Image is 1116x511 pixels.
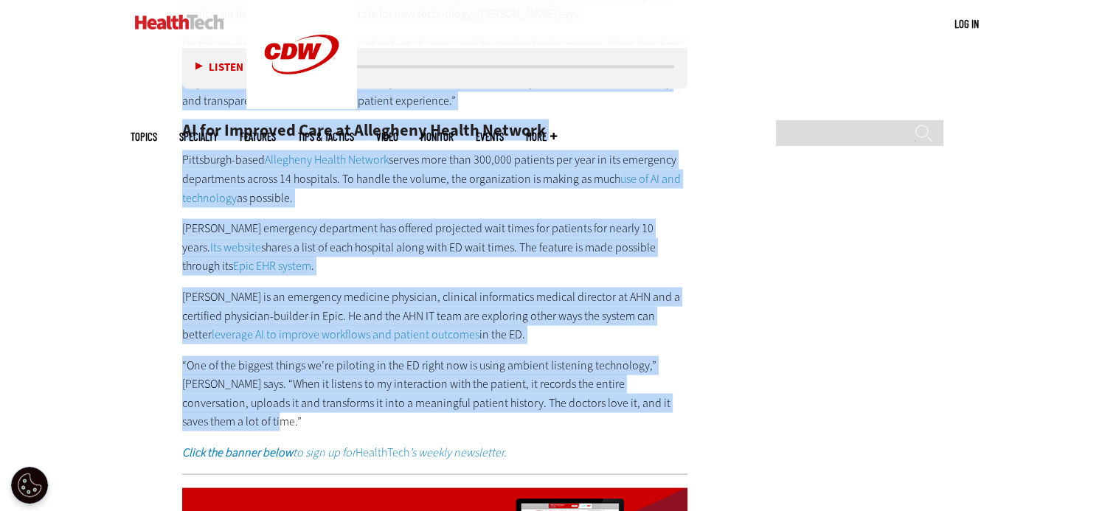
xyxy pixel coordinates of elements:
[182,445,293,460] strong: Click the banner below
[182,356,688,431] p: “One of the biggest things we’re piloting in the ED right now is using ambient listening technolo...
[376,131,398,142] a: Video
[246,97,357,113] a: CDW
[233,258,311,274] a: Epic EHR system
[212,327,479,342] a: leverage AI to improve workflows and patient outcomes
[182,445,507,460] a: Click the banner belowto sign up forHealthTech’s weekly newsletter.
[476,131,504,142] a: Events
[420,131,454,142] a: MonITor
[135,15,224,29] img: Home
[179,131,218,142] span: Specialty
[182,288,688,344] p: [PERSON_NAME] is an emergency medicine physician, clinical informatics medical director at AHN an...
[526,131,557,142] span: More
[131,131,157,142] span: Topics
[11,467,48,504] div: Cookie Settings
[298,131,354,142] a: Tips & Tactics
[182,445,356,460] em: to sign up for
[210,240,261,255] a: Its website
[954,16,979,32] div: User menu
[954,17,979,30] a: Log in
[182,171,681,206] a: use of AI and technology
[240,131,276,142] a: Features
[182,219,688,276] p: [PERSON_NAME] emergency department has offered projected wait times for patients for nearly 10 ye...
[11,467,48,504] button: Open Preferences
[409,445,507,460] em: ’s weekly newsletter.
[182,150,688,207] p: Pittsburgh-based serves more than 300,000 patients per year in its emergency departments across 1...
